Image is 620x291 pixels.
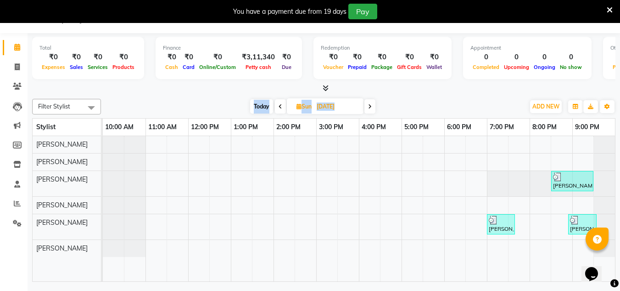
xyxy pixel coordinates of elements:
div: ₹0 [39,52,67,63]
span: [PERSON_NAME] [36,218,88,227]
div: ₹0 [395,52,424,63]
span: No show [558,64,584,70]
span: Stylist [36,123,56,131]
div: Finance [163,44,295,52]
div: ₹0 [197,52,238,63]
div: Total [39,44,137,52]
a: 11:00 AM [146,120,179,134]
div: Appointment [470,44,584,52]
span: Ongoing [531,64,558,70]
span: Online/Custom [197,64,238,70]
span: Expenses [39,64,67,70]
span: Sales [67,64,85,70]
span: Sun [294,103,314,110]
span: Upcoming [502,64,531,70]
span: [PERSON_NAME] [36,175,88,183]
input: 2025-08-31 [314,100,360,114]
div: 0 [558,52,584,63]
a: 7:00 PM [487,120,516,134]
span: [PERSON_NAME] [36,140,88,148]
a: 5:00 PM [402,120,431,134]
div: 0 [470,52,502,63]
span: Today [250,99,273,114]
div: [PERSON_NAME], TK01, 07:00 PM-07:40 PM, Premium (₹1500) [488,216,514,233]
span: Prepaid [346,64,369,70]
button: Pay [348,4,377,19]
span: Wallet [424,64,444,70]
div: 0 [502,52,531,63]
div: ₹0 [67,52,85,63]
span: Services [85,64,110,70]
div: ₹0 [424,52,444,63]
span: Cash [163,64,180,70]
iframe: chat widget [581,254,611,282]
div: ₹3,11,340 [238,52,279,63]
span: Petty cash [243,64,274,70]
span: Products [110,64,137,70]
a: 10:00 AM [103,120,136,134]
div: ₹0 [321,52,346,63]
span: Package [369,64,395,70]
span: Completed [470,64,502,70]
div: 0 [531,52,558,63]
a: 8:00 PM [530,120,559,134]
a: 2:00 PM [274,120,303,134]
div: ₹0 [369,52,395,63]
div: You have a payment due from 19 days [233,7,346,17]
div: Redemption [321,44,444,52]
div: ₹0 [85,52,110,63]
div: ₹0 [346,52,369,63]
span: [PERSON_NAME] [36,201,88,209]
a: 6:00 PM [445,120,474,134]
a: 12:00 PM [189,120,221,134]
div: [PERSON_NAME], TK02, 08:30 PM-09:30 PM, Treatments - Biotop Hair Spa (₹2500) [552,172,592,190]
span: Card [180,64,197,70]
span: ADD NEW [532,103,559,110]
div: [PERSON_NAME], TK03, 08:55 PM-09:35 PM, Premium (₹1500) [569,216,596,233]
a: 4:00 PM [359,120,388,134]
div: ₹0 [279,52,295,63]
span: Voucher [321,64,346,70]
div: ₹0 [110,52,137,63]
a: 1:00 PM [231,120,260,134]
div: ₹0 [163,52,180,63]
span: [PERSON_NAME] [36,244,88,252]
span: Filter Stylist [38,103,70,110]
div: ₹0 [180,52,197,63]
a: 3:00 PM [317,120,346,134]
a: 9:00 PM [573,120,602,134]
span: [PERSON_NAME] [36,158,88,166]
span: Gift Cards [395,64,424,70]
span: Due [279,64,294,70]
button: ADD NEW [530,100,562,113]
